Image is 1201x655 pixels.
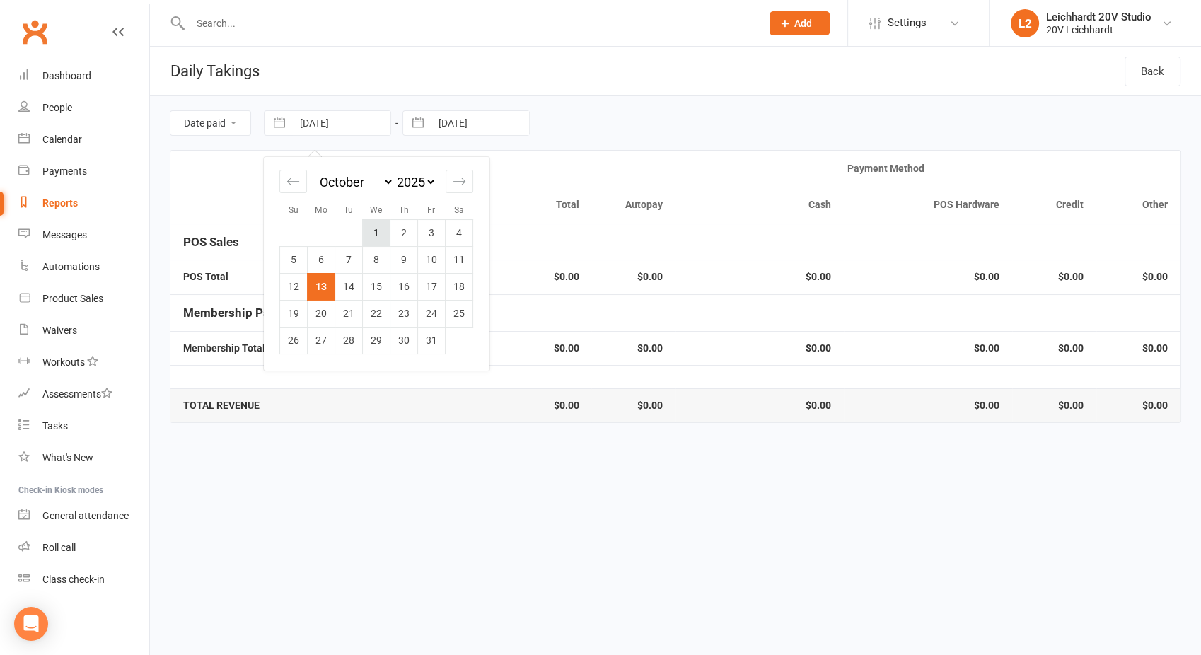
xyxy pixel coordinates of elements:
[454,205,464,215] small: Sa
[390,300,418,327] td: Thursday, October 23, 2025
[264,157,489,371] div: Calendar
[446,219,473,246] td: Saturday, October 4, 2025
[18,315,149,347] a: Waivers
[292,111,390,135] input: From
[18,500,149,532] a: General attendance kiosk mode
[183,342,265,354] strong: Membership Total
[183,306,1168,320] h5: Membership Payments
[446,273,473,300] td: Saturday, October 18, 2025
[418,246,446,273] td: Friday, October 10, 2025
[431,111,529,135] input: To
[42,166,87,177] div: Payments
[688,343,831,354] strong: $0.00
[280,300,308,327] td: Sunday, October 19, 2025
[857,272,999,282] strong: $0.00
[363,246,390,273] td: Wednesday, October 8, 2025
[42,229,87,240] div: Messages
[1025,199,1084,210] div: Credit
[390,219,418,246] td: Thursday, October 2, 2025
[17,14,52,50] a: Clubworx
[18,251,149,283] a: Automations
[42,357,85,368] div: Workouts
[1109,199,1168,210] div: Other
[363,300,390,327] td: Wednesday, October 22, 2025
[1109,400,1168,411] strong: $0.00
[1109,272,1168,282] strong: $0.00
[335,327,363,354] td: Tuesday, October 28, 2025
[604,343,663,354] strong: $0.00
[604,199,663,210] div: Autopay
[308,273,335,300] td: Selected. Monday, October 13, 2025
[688,400,831,411] strong: $0.00
[308,300,335,327] td: Monday, October 20, 2025
[42,420,68,431] div: Tasks
[688,199,831,210] div: Cash
[335,300,363,327] td: Tuesday, October 21, 2025
[42,197,78,209] div: Reports
[770,11,830,35] button: Add
[390,273,418,300] td: Thursday, October 16, 2025
[418,273,446,300] td: Friday, October 17, 2025
[280,327,308,354] td: Sunday, October 26, 2025
[289,205,298,215] small: Su
[315,205,327,215] small: Mo
[857,199,999,210] div: POS Hardware
[279,170,307,193] div: Move backward to switch to the previous month.
[390,246,418,273] td: Thursday, October 9, 2025
[183,400,260,411] strong: TOTAL REVENUE
[18,92,149,124] a: People
[399,205,409,215] small: Th
[42,134,82,145] div: Calendar
[418,300,446,327] td: Friday, October 24, 2025
[1109,343,1168,354] strong: $0.00
[418,219,446,246] td: Friday, October 3, 2025
[308,246,335,273] td: Monday, October 6, 2025
[418,327,446,354] td: Friday, October 31, 2025
[794,18,812,29] span: Add
[18,564,149,596] a: Class kiosk mode
[857,343,999,354] strong: $0.00
[42,70,91,81] div: Dashboard
[1011,9,1039,37] div: L2
[436,343,579,354] strong: $0.00
[150,47,260,95] h1: Daily Takings
[308,327,335,354] td: Monday, October 27, 2025
[363,219,390,246] td: Wednesday, October 1, 2025
[390,327,418,354] td: Thursday, October 30, 2025
[604,400,663,411] strong: $0.00
[42,325,77,336] div: Waivers
[335,273,363,300] td: Tuesday, October 14, 2025
[1025,343,1084,354] strong: $0.00
[446,170,473,193] div: Move forward to switch to the next month.
[42,574,105,585] div: Class check-in
[280,273,308,300] td: Sunday, October 12, 2025
[370,205,382,215] small: We
[857,400,999,411] strong: $0.00
[446,300,473,327] td: Saturday, October 25, 2025
[18,378,149,410] a: Assessments
[604,272,663,282] strong: $0.00
[183,271,228,282] strong: POS Total
[14,607,48,641] div: Open Intercom Messenger
[42,388,112,400] div: Assessments
[18,60,149,92] a: Dashboard
[436,272,579,282] strong: $0.00
[1025,272,1084,282] strong: $0.00
[1046,11,1151,23] div: Leichhardt 20V Studio
[18,347,149,378] a: Workouts
[18,532,149,564] a: Roll call
[18,124,149,156] a: Calendar
[186,13,751,33] input: Search...
[42,261,100,272] div: Automations
[1125,57,1180,86] a: Back
[18,156,149,187] a: Payments
[18,442,149,474] a: What's New
[18,410,149,442] a: Tasks
[18,219,149,251] a: Messages
[888,7,927,39] span: Settings
[280,246,308,273] td: Sunday, October 5, 2025
[183,236,1168,249] h5: POS Sales
[42,293,103,304] div: Product Sales
[427,205,435,215] small: Fr
[18,187,149,219] a: Reports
